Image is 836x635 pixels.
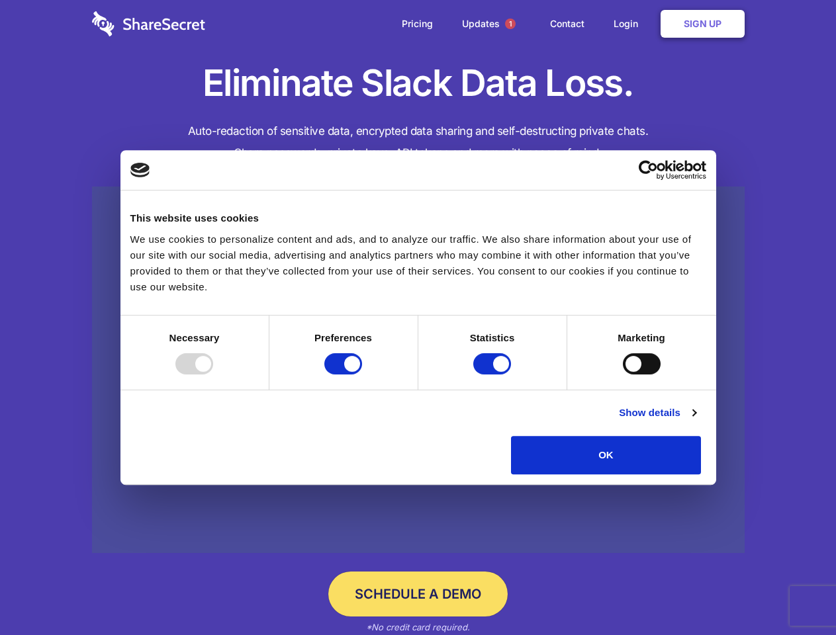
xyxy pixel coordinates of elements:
span: 1 [505,19,516,29]
strong: Preferences [314,332,372,343]
div: We use cookies to personalize content and ads, and to analyze our traffic. We also share informat... [130,232,706,295]
a: Schedule a Demo [328,571,508,616]
h4: Auto-redaction of sensitive data, encrypted data sharing and self-destructing private chats. Shar... [92,120,745,164]
strong: Marketing [618,332,665,343]
a: Wistia video thumbnail [92,187,745,554]
a: Pricing [389,3,446,44]
strong: Necessary [169,332,220,343]
a: Contact [537,3,598,44]
h1: Eliminate Slack Data Loss. [92,60,745,107]
a: Show details [619,405,696,421]
a: Sign Up [661,10,745,38]
button: OK [511,436,701,474]
img: logo-wordmark-white-trans-d4663122ce5f474addd5e946df7df03e33cb6a1c49d2221995e7729f52c070b2.svg [92,11,205,36]
div: This website uses cookies [130,210,706,226]
img: logo [130,163,150,177]
a: Login [600,3,658,44]
a: Usercentrics Cookiebot - opens in a new window [590,160,706,180]
em: *No credit card required. [366,622,470,632]
strong: Statistics [470,332,515,343]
